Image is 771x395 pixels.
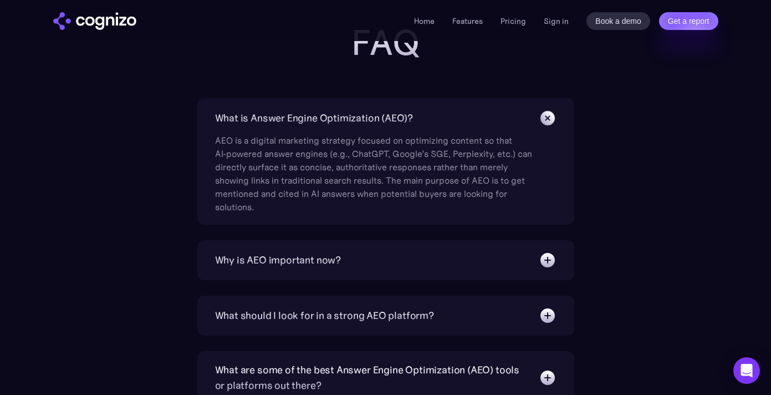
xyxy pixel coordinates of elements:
a: Home [414,16,435,26]
a: home [53,12,136,30]
div: Open Intercom Messenger [733,357,760,384]
h2: FAQ [164,23,607,63]
a: Get a report [659,12,718,30]
a: Book a demo [586,12,650,30]
div: AEO is a digital marketing strategy focused on optimizing content so that AI‑powered answer engin... [215,127,537,214]
div: What is Answer Engine Optimization (AEO)? [215,110,413,126]
div: What should I look for in a strong AEO platform? [215,308,434,323]
a: Sign in [544,14,569,28]
a: Features [452,16,483,26]
div: Why is AEO important now? [215,252,341,268]
div: What are some of the best Answer Engine Optimization (AEO) tools or platforms out there? [215,362,528,393]
a: Pricing [501,16,526,26]
img: cognizo logo [53,12,136,30]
